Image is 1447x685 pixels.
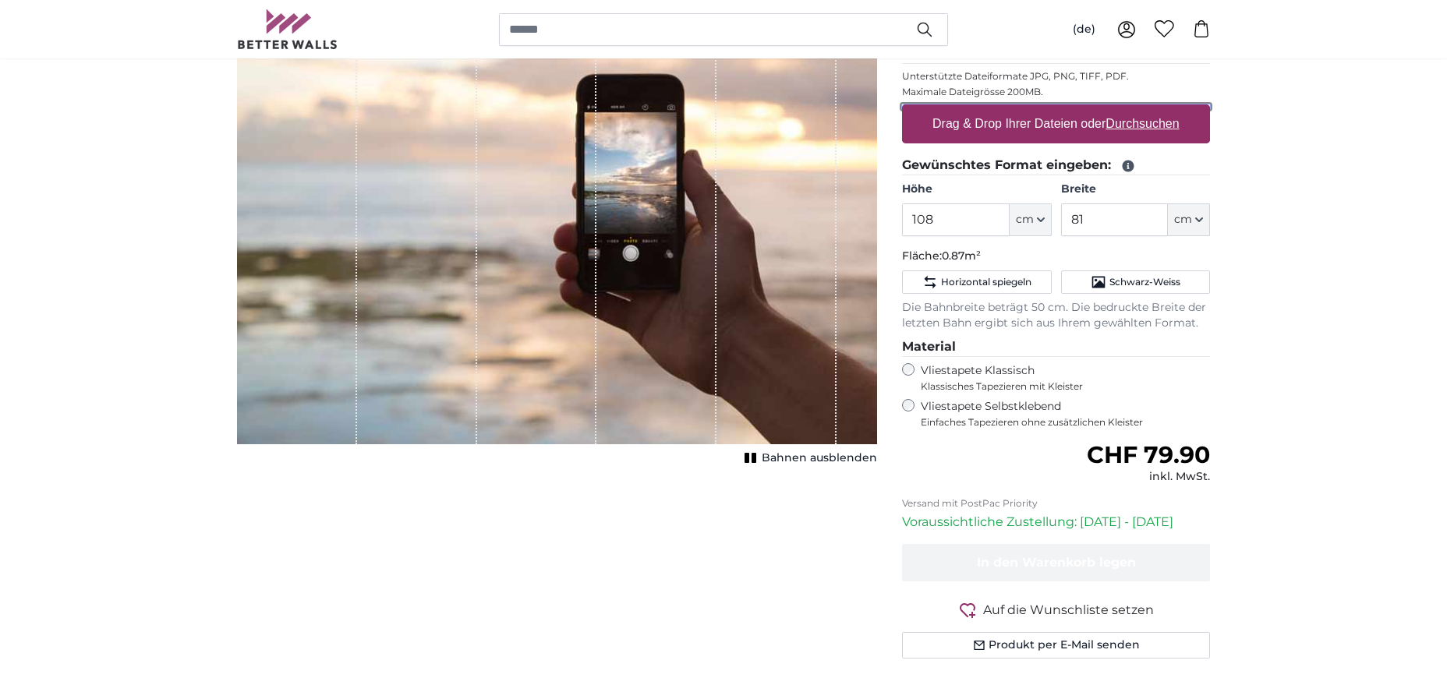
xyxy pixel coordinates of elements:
[941,276,1031,288] span: Horizontal spiegeln
[902,156,1210,175] legend: Gewünschtes Format eingeben:
[1061,270,1210,294] button: Schwarz-Weiss
[1174,212,1192,228] span: cm
[902,600,1210,620] button: Auf die Wunschliste setzen
[1061,182,1210,197] label: Breite
[902,513,1210,531] p: Voraussichtliche Zustellung: [DATE] - [DATE]
[1168,203,1210,236] button: cm
[902,300,1210,331] p: Die Bahnbreite beträgt 50 cm. Die bedruckte Breite der letzten Bahn ergibt sich aus Ihrem gewählt...
[926,108,1186,139] label: Drag & Drop Ihrer Dateien oder
[762,450,877,466] span: Bahnen ausblenden
[1087,440,1210,469] span: CHF 79.90
[902,182,1051,197] label: Höhe
[1060,16,1108,44] button: (de)
[921,399,1210,429] label: Vliestapete Selbstklebend
[902,544,1210,581] button: In den Warenkorb legen
[977,555,1136,570] span: In den Warenkorb legen
[902,86,1210,98] p: Maximale Dateigrösse 200MB.
[902,249,1210,264] p: Fläche:
[902,632,1210,659] button: Produkt per E-Mail senden
[1016,212,1034,228] span: cm
[740,447,877,469] button: Bahnen ausblenden
[1106,117,1180,130] u: Durchsuchen
[902,70,1210,83] p: Unterstützte Dateiformate JPG, PNG, TIFF, PDF.
[902,270,1051,294] button: Horizontal spiegeln
[1087,469,1210,485] div: inkl. MwSt.
[1010,203,1052,236] button: cm
[983,601,1154,620] span: Auf die Wunschliste setzen
[237,9,338,49] img: Betterwalls
[902,337,1210,357] legend: Material
[921,380,1197,393] span: Klassisches Tapezieren mit Kleister
[1109,276,1180,288] span: Schwarz-Weiss
[942,249,981,263] span: 0.87m²
[902,497,1210,510] p: Versand mit PostPac Priority
[921,416,1210,429] span: Einfaches Tapezieren ohne zusätzlichen Kleister
[921,363,1197,393] label: Vliestapete Klassisch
